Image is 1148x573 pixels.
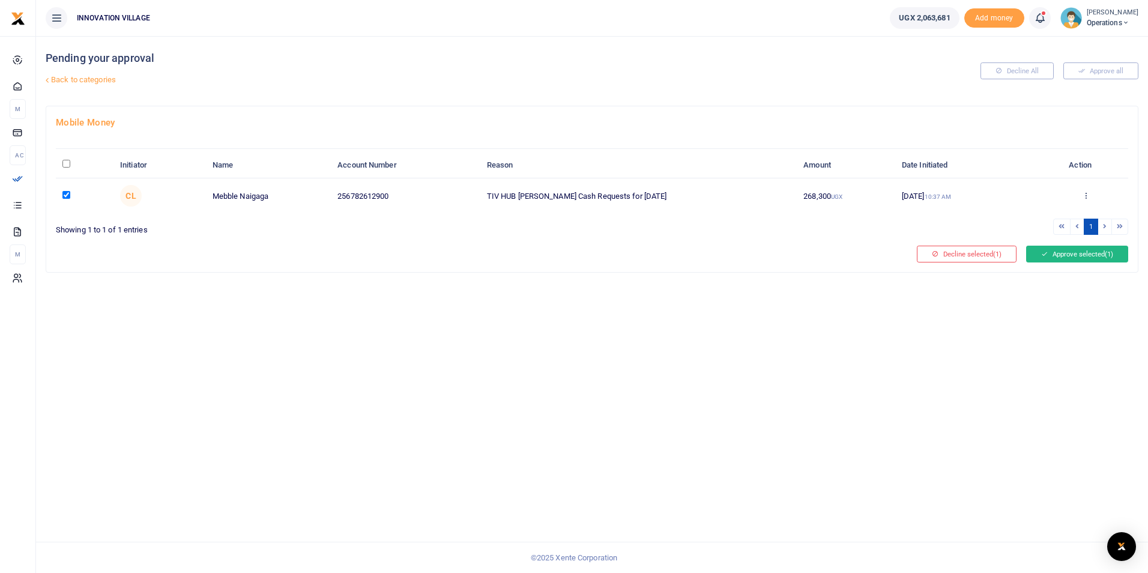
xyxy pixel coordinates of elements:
[331,153,480,178] th: Account Number: activate to sort column ascending
[885,7,964,29] li: Wallet ballance
[1105,250,1113,258] span: (1)
[899,12,950,24] span: UGX 2,063,681
[56,116,1128,129] h4: Mobile Money
[480,178,797,213] td: TIV HUB [PERSON_NAME] Cash Requests for [DATE]
[993,250,1001,258] span: (1)
[1107,532,1136,561] div: Open Intercom Messenger
[1060,7,1138,29] a: profile-user [PERSON_NAME] Operations
[895,178,1044,213] td: [DATE]
[10,244,26,264] li: M
[895,153,1044,178] th: Date Initiated: activate to sort column ascending
[1026,246,1128,262] button: Approve selected(1)
[1044,153,1128,178] th: Action: activate to sort column ascending
[56,217,587,236] div: Showing 1 to 1 of 1 entries
[10,145,26,165] li: Ac
[1087,17,1138,28] span: Operations
[480,153,797,178] th: Reason: activate to sort column ascending
[917,246,1017,262] button: Decline selected(1)
[964,13,1024,22] a: Add money
[964,8,1024,28] li: Toup your wallet
[11,13,25,22] a: logo-small logo-large logo-large
[831,193,842,200] small: UGX
[1060,7,1082,29] img: profile-user
[890,7,959,29] a: UGX 2,063,681
[206,153,331,178] th: Name: activate to sort column ascending
[1084,219,1098,235] a: 1
[120,185,142,207] span: Chrisestom Lusambya
[72,13,155,23] span: INNOVATION VILLAGE
[56,153,113,178] th: : activate to sort column descending
[206,178,331,213] td: Mebble Naigaga
[1087,8,1138,18] small: [PERSON_NAME]
[113,153,206,178] th: Initiator: activate to sort column ascending
[11,11,25,26] img: logo-small
[331,178,480,213] td: 256782612900
[43,70,771,90] a: Back to categories
[797,178,895,213] td: 268,300
[46,52,771,65] h4: Pending your approval
[964,8,1024,28] span: Add money
[925,193,952,200] small: 10:37 AM
[797,153,895,178] th: Amount: activate to sort column ascending
[10,99,26,119] li: M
